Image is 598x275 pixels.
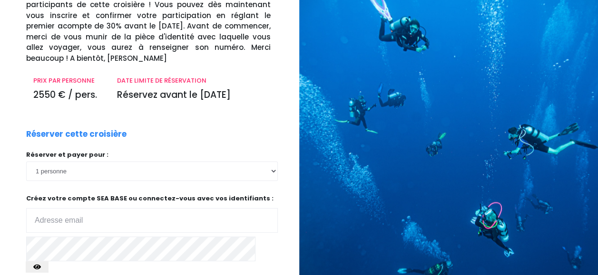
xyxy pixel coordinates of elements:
p: Réserver cette croisière [26,128,127,141]
p: PRIX PAR PERSONNE [33,76,103,85]
p: Réserver et payer pour : [26,150,278,160]
p: Réservez avant le [DATE] [117,88,270,102]
p: Créez votre compte SEA BASE ou connectez-vous avec vos identifiants : [26,194,278,233]
p: DATE LIMITE DE RÉSERVATION [117,76,270,85]
input: Adresse email [26,208,278,233]
p: 2550 € / pers. [33,88,103,102]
